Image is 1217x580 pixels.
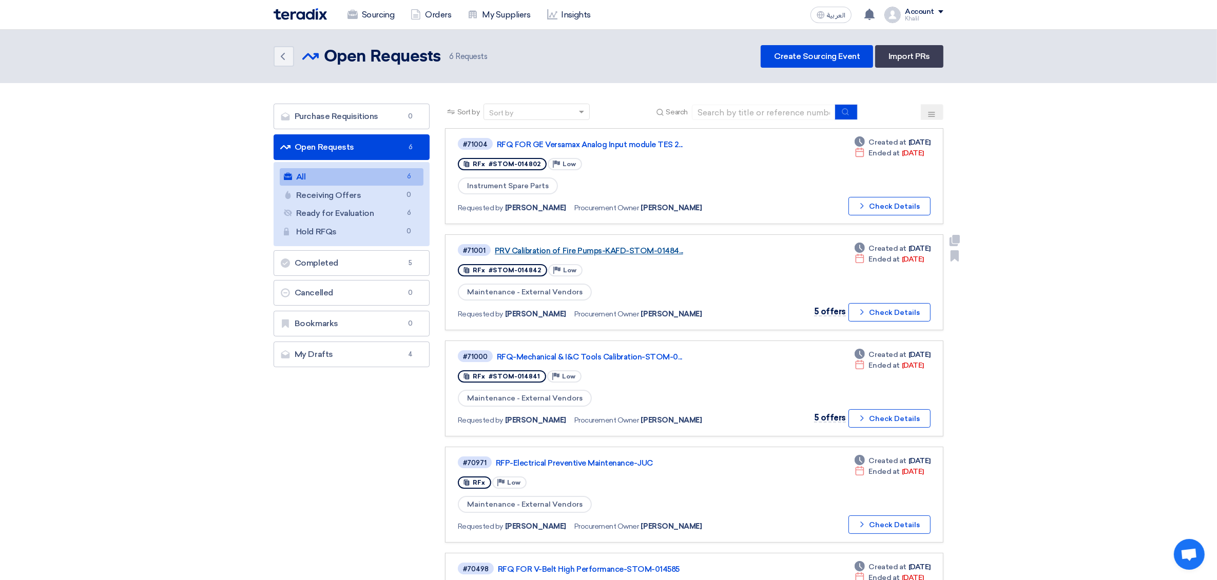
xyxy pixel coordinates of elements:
[463,353,488,360] div: #71000
[280,223,423,241] a: Hold RFQs
[473,479,485,486] span: RFx
[458,284,592,301] span: Maintenance - External Vendors
[827,12,845,19] span: العربية
[404,142,417,152] span: 6
[473,267,485,274] span: RFx
[403,190,415,201] span: 0
[274,280,430,306] a: Cancelled0
[869,562,906,572] span: Created at
[848,515,931,534] button: Check Details
[574,203,639,213] span: Procurement Owner
[875,45,943,68] a: Import PRs
[404,288,417,298] span: 0
[574,521,639,532] span: Procurement Owner
[449,51,488,63] span: Requests
[848,409,931,428] button: Check Details
[459,4,538,26] a: My Suppliers
[403,226,415,237] span: 0
[855,455,931,466] div: [DATE]
[562,373,575,380] span: Low
[905,16,943,22] div: Khalil
[489,161,540,168] span: #STOM-014802
[473,161,485,168] span: RFx
[855,466,924,477] div: [DATE]
[505,415,566,426] span: [PERSON_NAME]
[496,458,752,468] a: RFP-Electrical Preventive Maintenance-JUC
[274,311,430,336] a: Bookmarks0
[869,455,906,466] span: Created at
[848,303,931,322] button: Check Details
[274,8,327,20] img: Teradix logo
[489,267,541,274] span: #STOM-014842
[463,141,488,148] div: #71004
[869,137,906,148] span: Created at
[458,309,503,319] span: Requested by
[641,415,702,426] span: [PERSON_NAME]
[457,107,480,117] span: Sort by
[814,413,846,423] span: 5 offers
[498,565,755,574] a: RFQ FOR V-Belt High Performance-STOM-014585
[505,521,566,532] span: [PERSON_NAME]
[404,349,417,359] span: 4
[563,161,576,168] span: Low
[666,107,688,117] span: Search
[280,168,423,186] a: All
[458,203,503,213] span: Requested by
[855,349,931,360] div: [DATE]
[280,205,423,222] a: Ready for Evaluation
[814,307,846,316] span: 5 offers
[869,243,906,254] span: Created at
[458,177,558,194] span: Instrument Spare Parts
[280,187,423,204] a: Receiving Offers
[539,4,599,26] a: Insights
[404,258,417,268] span: 5
[869,349,906,360] span: Created at
[855,562,931,572] div: [DATE]
[403,208,415,218] span: 6
[463,459,487,466] div: #70971
[855,360,924,371] div: [DATE]
[497,140,754,149] a: RFQ FOR GE Versamax Analog Input module TES 2...
[458,521,503,532] span: Requested by
[1174,539,1205,570] a: Open chat
[905,8,934,16] div: Account
[449,52,454,61] span: 6
[339,4,402,26] a: Sourcing
[855,137,931,148] div: [DATE]
[458,496,592,513] span: Maintenance - External Vendors
[324,47,441,67] h2: Open Requests
[641,309,702,319] span: [PERSON_NAME]
[848,197,931,215] button: Check Details
[473,373,485,380] span: RFx
[404,111,417,122] span: 0
[489,108,513,118] div: Sort by
[495,246,751,255] a: PRV Calibration of Fire Pumps-KAFD-STOM-01484...
[458,415,503,426] span: Requested by
[505,309,566,319] span: [PERSON_NAME]
[489,373,540,380] span: #STOM-014841
[574,309,639,319] span: Procurement Owner
[855,254,924,265] div: [DATE]
[884,7,901,23] img: profile_test.png
[507,479,520,486] span: Low
[869,466,900,477] span: Ended at
[274,250,430,276] a: Completed5
[274,342,430,367] a: My Drafts4
[274,104,430,129] a: Purchase Requisitions0
[402,4,459,26] a: Orders
[403,171,415,182] span: 6
[869,148,900,158] span: Ended at
[641,203,702,213] span: [PERSON_NAME]
[458,390,592,407] span: Maintenance - External Vendors
[869,254,900,265] span: Ended at
[497,352,754,362] a: RFQ-Mechanical & I&C Tools Calibration-STOM-0...
[641,521,702,532] span: [PERSON_NAME]
[869,360,900,371] span: Ended at
[274,134,430,160] a: Open Requests6
[563,267,576,274] span: Low
[855,148,924,158] div: [DATE]
[463,247,486,254] div: #71001
[855,243,931,254] div: [DATE]
[810,7,852,23] button: العربية
[761,45,873,68] a: Create Sourcing Event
